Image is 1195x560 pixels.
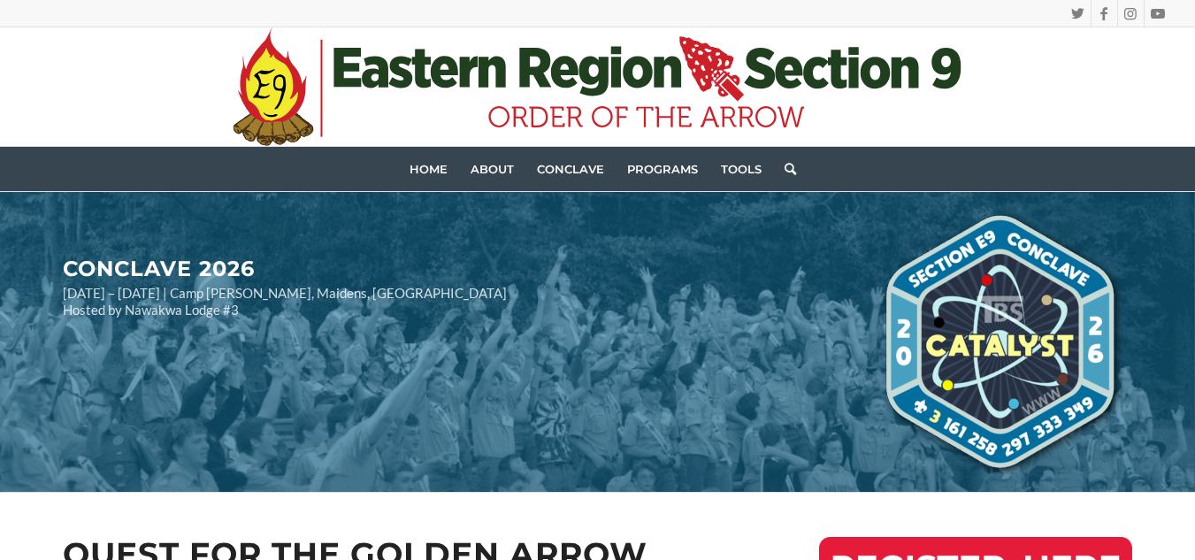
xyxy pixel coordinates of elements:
[398,147,459,191] a: Home
[721,162,762,176] span: Tools
[627,162,698,176] span: Programs
[537,162,604,176] span: Conclave
[616,147,709,191] a: Programs
[866,209,1131,474] img: 2026 E9 Conclave logo_shadow
[471,162,514,176] span: About
[709,147,773,191] a: Tools
[459,147,525,191] a: About
[410,162,448,176] span: Home
[773,147,796,191] a: Search
[525,147,616,191] a: Conclave
[63,285,866,319] p: [DATE] – [DATE] | Camp [PERSON_NAME], Maidens, [GEOGRAPHIC_DATA] Hosted by Nawakwa Lodge #3
[63,257,866,280] h2: CONCLAVE 2026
